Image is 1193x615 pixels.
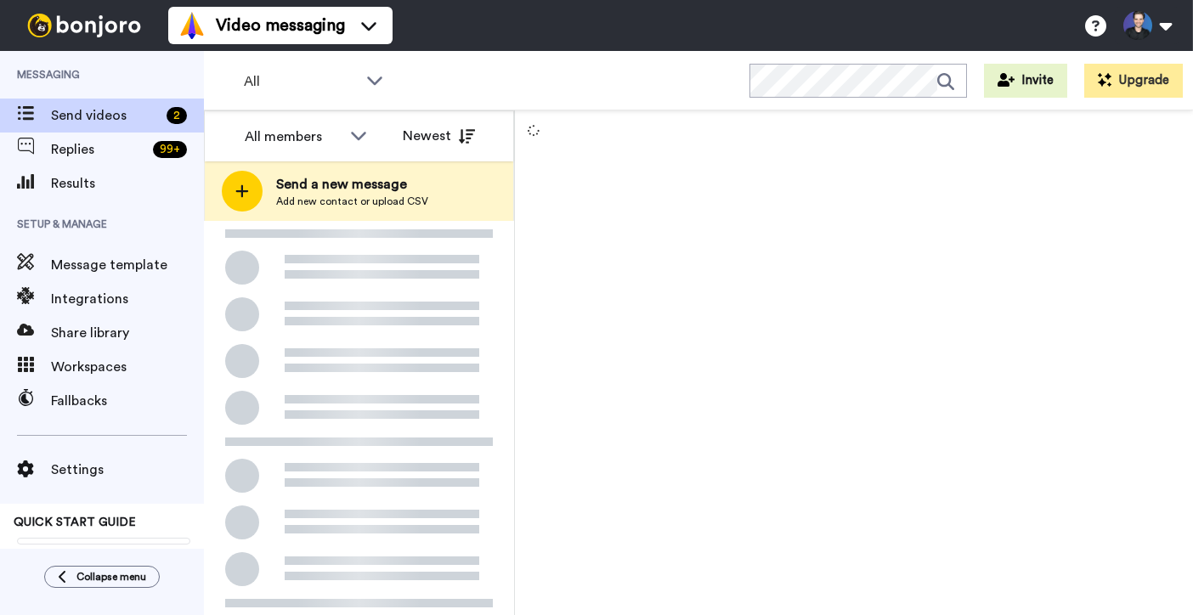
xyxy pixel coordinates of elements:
[51,105,160,126] span: Send videos
[984,64,1067,98] button: Invite
[51,357,204,377] span: Workspaces
[276,195,428,208] span: Add new contact or upload CSV
[51,173,204,194] span: Results
[178,12,206,39] img: vm-color.svg
[14,548,190,561] span: Send yourself a test
[51,323,204,343] span: Share library
[51,139,146,160] span: Replies
[167,107,187,124] div: 2
[51,460,204,480] span: Settings
[51,289,204,309] span: Integrations
[245,127,342,147] div: All members
[14,516,136,528] span: QUICK START GUIDE
[216,14,345,37] span: Video messaging
[276,174,428,195] span: Send a new message
[20,14,148,37] img: bj-logo-header-white.svg
[44,566,160,588] button: Collapse menu
[244,71,358,92] span: All
[390,119,488,153] button: Newest
[76,570,146,584] span: Collapse menu
[51,391,204,411] span: Fallbacks
[1084,64,1183,98] button: Upgrade
[51,255,204,275] span: Message template
[153,141,187,158] div: 99 +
